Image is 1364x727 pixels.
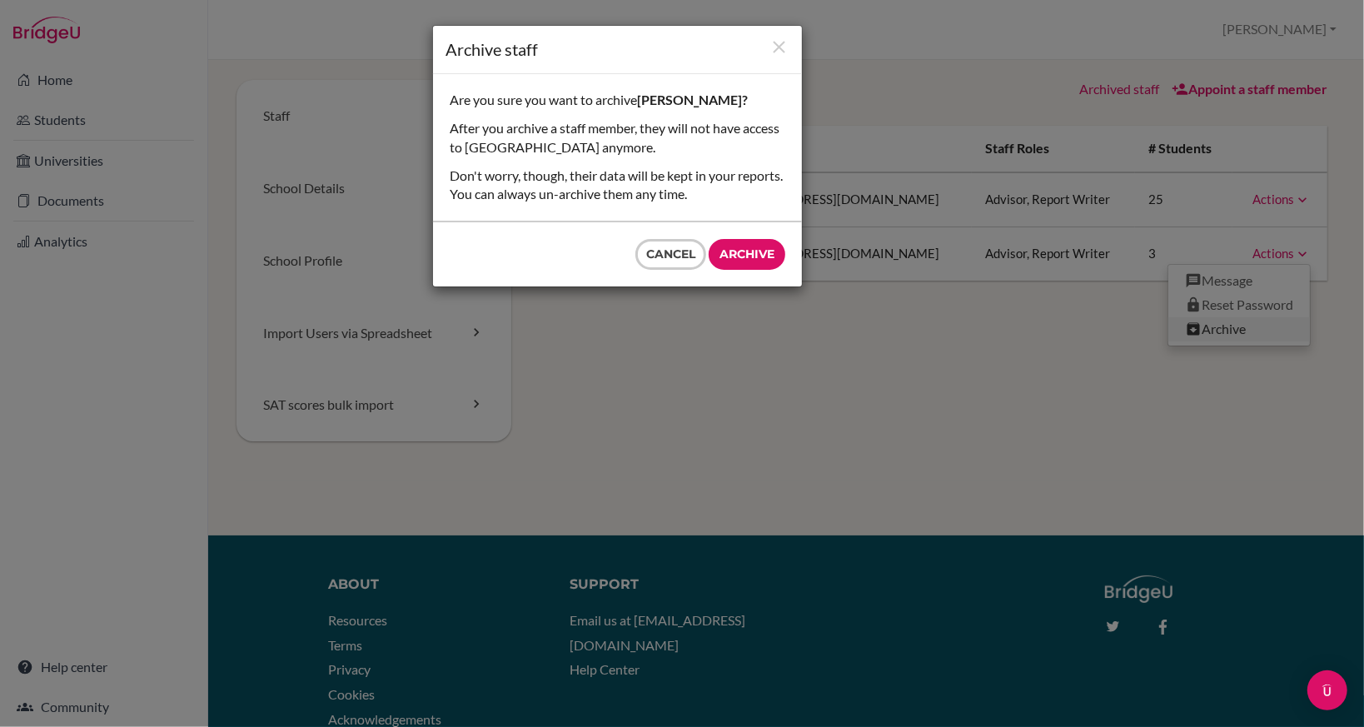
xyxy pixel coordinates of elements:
input: Archive [709,239,785,270]
h1: Archive staff [446,38,789,61]
div: Are you sure you want to archive After you archive a staff member, they will not have access to [... [433,74,802,221]
div: Open Intercom Messenger [1307,670,1347,710]
button: Cancel [635,239,706,270]
button: Close [769,37,789,59]
strong: [PERSON_NAME]? [637,92,748,107]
